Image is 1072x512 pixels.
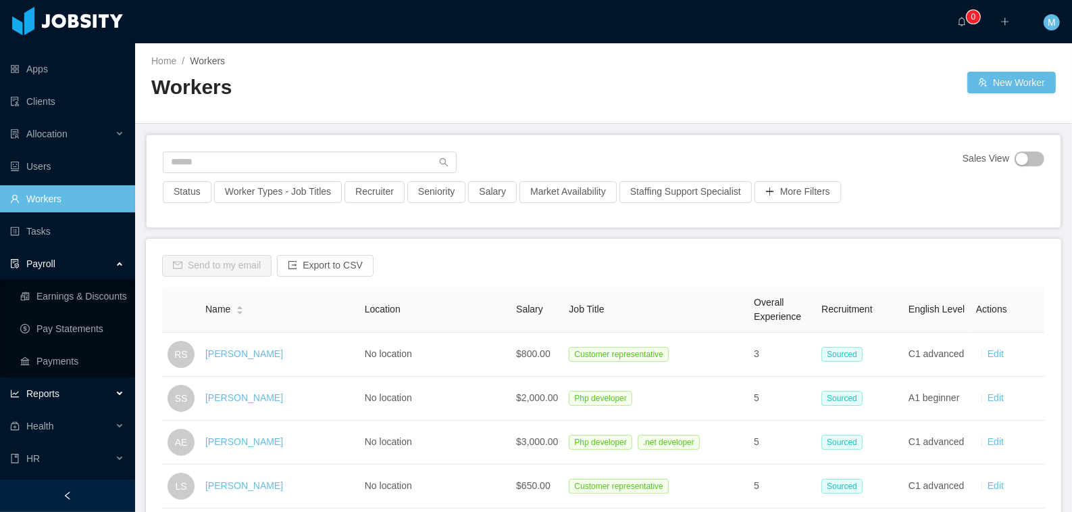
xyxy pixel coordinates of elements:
td: No location [359,333,511,377]
span: Sourced [821,391,863,406]
button: Market Availability [519,181,617,203]
span: M [1048,14,1056,30]
a: icon: reconciliationEarnings & Discounts [20,283,124,310]
a: icon: profileTasks [10,218,124,245]
span: .net developer [638,435,700,450]
span: Location [365,304,401,315]
td: 5 [748,465,816,509]
a: [PERSON_NAME] [205,392,283,403]
span: Reports [26,388,59,399]
button: icon: usergroup-addNew Worker [967,72,1056,93]
span: Customer representative [569,479,668,494]
a: Edit [988,392,1004,403]
span: Salary [516,304,543,315]
div: Sort [236,304,244,313]
span: LS [175,473,186,500]
button: Salary [468,181,517,203]
i: icon: medicine-box [10,421,20,431]
span: SS [175,385,188,412]
span: Overall Experience [754,297,801,322]
sup: 0 [967,10,980,24]
span: Sourced [821,347,863,362]
td: 3 [748,333,816,377]
a: icon: userWorkers [10,185,124,212]
button: Recruiter [344,181,405,203]
td: 5 [748,377,816,421]
td: C1 advanced [903,465,971,509]
td: 5 [748,421,816,465]
a: icon: robotUsers [10,153,124,180]
i: icon: bell [957,17,967,26]
i: icon: solution [10,129,20,139]
span: Workers [190,55,225,66]
button: Worker Types - Job Titles [214,181,342,203]
span: Php developer [569,435,632,450]
span: Sourced [821,479,863,494]
a: Sourced [821,348,868,359]
a: [PERSON_NAME] [205,480,283,491]
span: / [182,55,184,66]
a: Home [151,55,176,66]
span: Health [26,421,53,432]
td: No location [359,421,511,465]
span: RS [174,341,187,368]
td: No location [359,465,511,509]
td: A1 beginner [903,377,971,421]
a: [PERSON_NAME] [205,348,283,359]
span: Actions [976,304,1007,315]
span: $800.00 [516,348,551,359]
td: No location [359,377,511,421]
span: English Level [909,304,965,315]
td: C1 advanced [903,421,971,465]
span: $3,000.00 [516,436,558,447]
span: Name [205,302,230,317]
i: icon: file-protect [10,259,20,269]
a: Sourced [821,436,868,447]
span: $2,000.00 [516,392,558,403]
i: icon: book [10,454,20,463]
span: Customer representative [569,347,668,362]
a: icon: auditClients [10,88,124,115]
span: Php developer [569,391,632,406]
a: [PERSON_NAME] [205,436,283,447]
i: icon: search [439,158,449,167]
button: Seniority [407,181,465,203]
span: Allocation [26,129,68,139]
i: icon: line-chart [10,389,20,398]
span: Payroll [26,258,55,269]
button: Staffing Support Specialist [619,181,752,203]
h2: Workers [151,74,604,101]
td: C1 advanced [903,333,971,377]
span: HR [26,453,40,464]
a: Sourced [821,392,868,403]
span: Sales View [963,152,1009,166]
button: Status [163,181,211,203]
a: icon: appstoreApps [10,55,124,83]
span: Sourced [821,435,863,450]
span: Recruitment [821,304,872,315]
span: AE [175,429,188,456]
span: Job Title [569,304,604,315]
a: Sourced [821,480,868,491]
i: icon: plus [1000,17,1010,26]
button: icon: plusMore Filters [755,181,841,203]
a: Edit [988,348,1004,359]
span: $650.00 [516,480,551,491]
a: icon: bankPayments [20,348,124,375]
a: Edit [988,480,1004,491]
a: icon: dollarPay Statements [20,315,124,342]
a: Edit [988,436,1004,447]
i: icon: caret-up [236,304,244,308]
button: icon: exportExport to CSV [277,255,374,277]
i: icon: caret-down [236,309,244,313]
